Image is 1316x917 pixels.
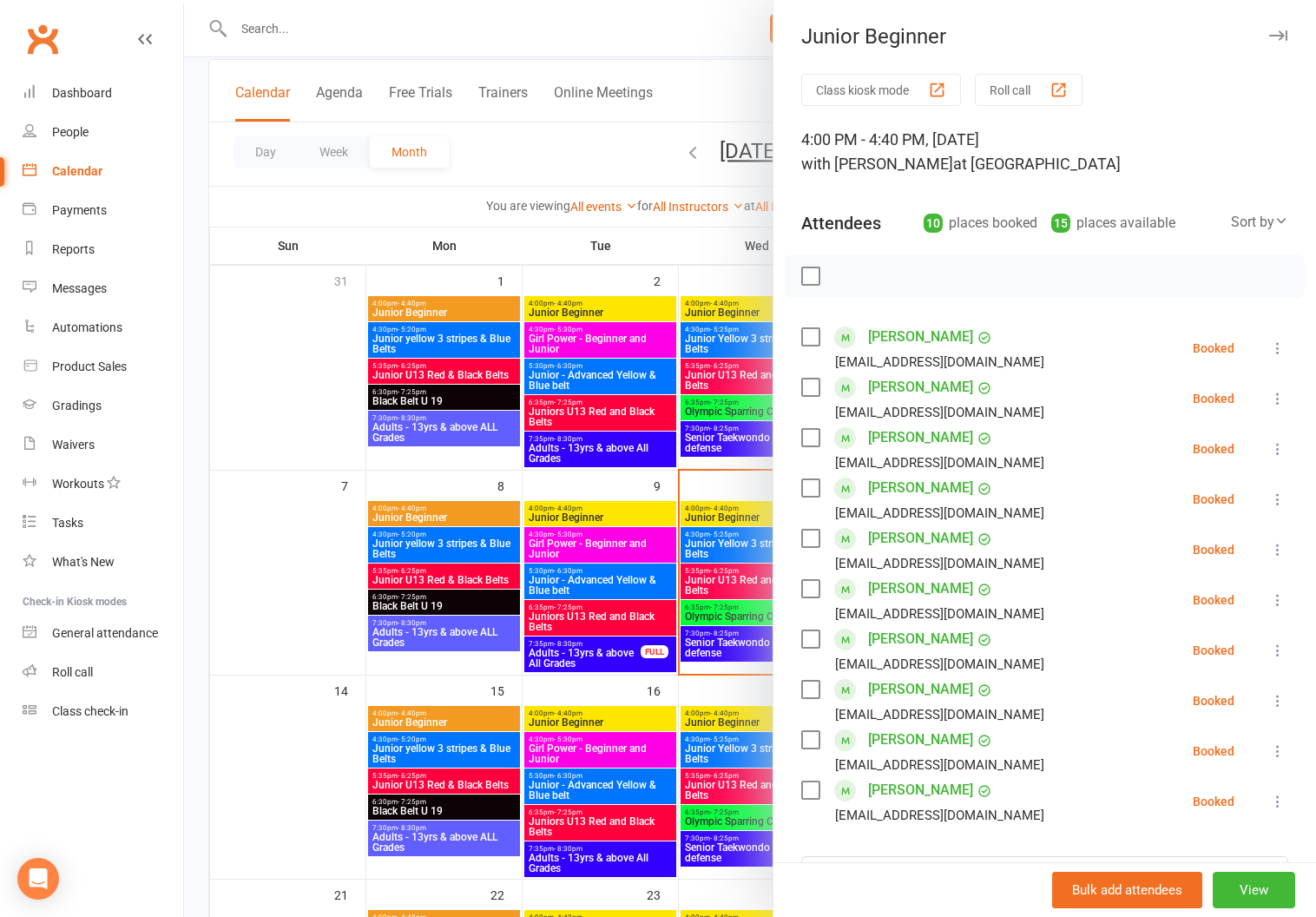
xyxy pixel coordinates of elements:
[21,17,64,61] a: Clubworx
[835,653,1044,676] div: [EMAIL_ADDRESS][DOMAIN_NAME]
[1193,644,1234,656] div: Booked
[52,626,158,640] div: General attendance
[868,524,973,552] a: [PERSON_NAME]
[23,543,183,582] a: What's New
[23,191,183,230] a: Payments
[23,308,183,347] a: Automations
[23,426,183,465] a: Waivers
[924,214,943,233] div: 10
[23,692,183,731] a: Class kiosk mode
[52,438,95,452] div: Waivers
[801,74,961,106] button: Class kiosk mode
[52,281,107,295] div: Messages
[1193,342,1234,354] div: Booked
[52,320,122,334] div: Automations
[23,113,183,152] a: People
[835,502,1044,524] div: [EMAIL_ADDRESS][DOMAIN_NAME]
[23,386,183,426] a: Gradings
[868,726,973,754] a: [PERSON_NAME]
[1051,211,1175,235] div: places available
[773,24,1316,49] div: Junior Beginner
[23,347,183,386] a: Product Sales
[1193,745,1234,757] div: Booked
[52,203,107,217] div: Payments
[975,74,1082,106] button: Roll call
[1193,594,1234,606] div: Booked
[868,474,973,502] a: [PERSON_NAME]
[1193,695,1234,707] div: Booked
[23,230,183,269] a: Reports
[52,399,102,412] div: Gradings
[52,477,104,491] div: Workouts
[835,703,1044,726] div: [EMAIL_ADDRESS][DOMAIN_NAME]
[868,776,973,804] a: [PERSON_NAME]
[868,676,973,703] a: [PERSON_NAME]
[52,555,115,569] div: What's New
[52,164,102,178] div: Calendar
[23,465,183,504] a: Workouts
[801,856,1288,893] input: Search to add attendees
[52,704,128,718] div: Class check-in
[1231,211,1288,234] div: Sort by
[835,603,1044,625] div: [EMAIL_ADDRESS][DOMAIN_NAME]
[1193,544,1234,556] div: Booked
[801,155,953,173] span: with [PERSON_NAME]
[1193,795,1234,808] div: Booked
[1051,214,1070,233] div: 15
[52,516,83,530] div: Tasks
[52,242,95,256] div: Reports
[23,614,183,653] a: General attendance kiosk mode
[868,575,973,603] a: [PERSON_NAME]
[924,211,1037,235] div: places booked
[835,754,1044,776] div: [EMAIL_ADDRESS][DOMAIN_NAME]
[868,323,973,351] a: [PERSON_NAME]
[1213,872,1295,908] button: View
[23,504,183,543] a: Tasks
[835,401,1044,424] div: [EMAIL_ADDRESS][DOMAIN_NAME]
[801,211,881,235] div: Attendees
[835,351,1044,373] div: [EMAIL_ADDRESS][DOMAIN_NAME]
[1193,443,1234,455] div: Booked
[52,86,112,100] div: Dashboard
[23,269,183,308] a: Messages
[52,665,93,679] div: Roll call
[801,128,1288,176] div: 4:00 PM - 4:40 PM, [DATE]
[868,424,973,452] a: [PERSON_NAME]
[835,452,1044,474] div: [EMAIL_ADDRESS][DOMAIN_NAME]
[953,155,1121,173] span: at [GEOGRAPHIC_DATA]
[23,74,183,113] a: Dashboard
[1193,393,1234,405] div: Booked
[17,858,59,900] div: Open Intercom Messenger
[23,152,183,191] a: Calendar
[52,125,89,139] div: People
[868,373,973,401] a: [PERSON_NAME]
[868,625,973,653] a: [PERSON_NAME]
[52,360,127,373] div: Product Sales
[23,653,183,692] a: Roll call
[835,552,1044,575] div: [EMAIL_ADDRESS][DOMAIN_NAME]
[1193,493,1234,505] div: Booked
[1052,872,1202,908] button: Bulk add attendees
[835,804,1044,827] div: [EMAIL_ADDRESS][DOMAIN_NAME]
